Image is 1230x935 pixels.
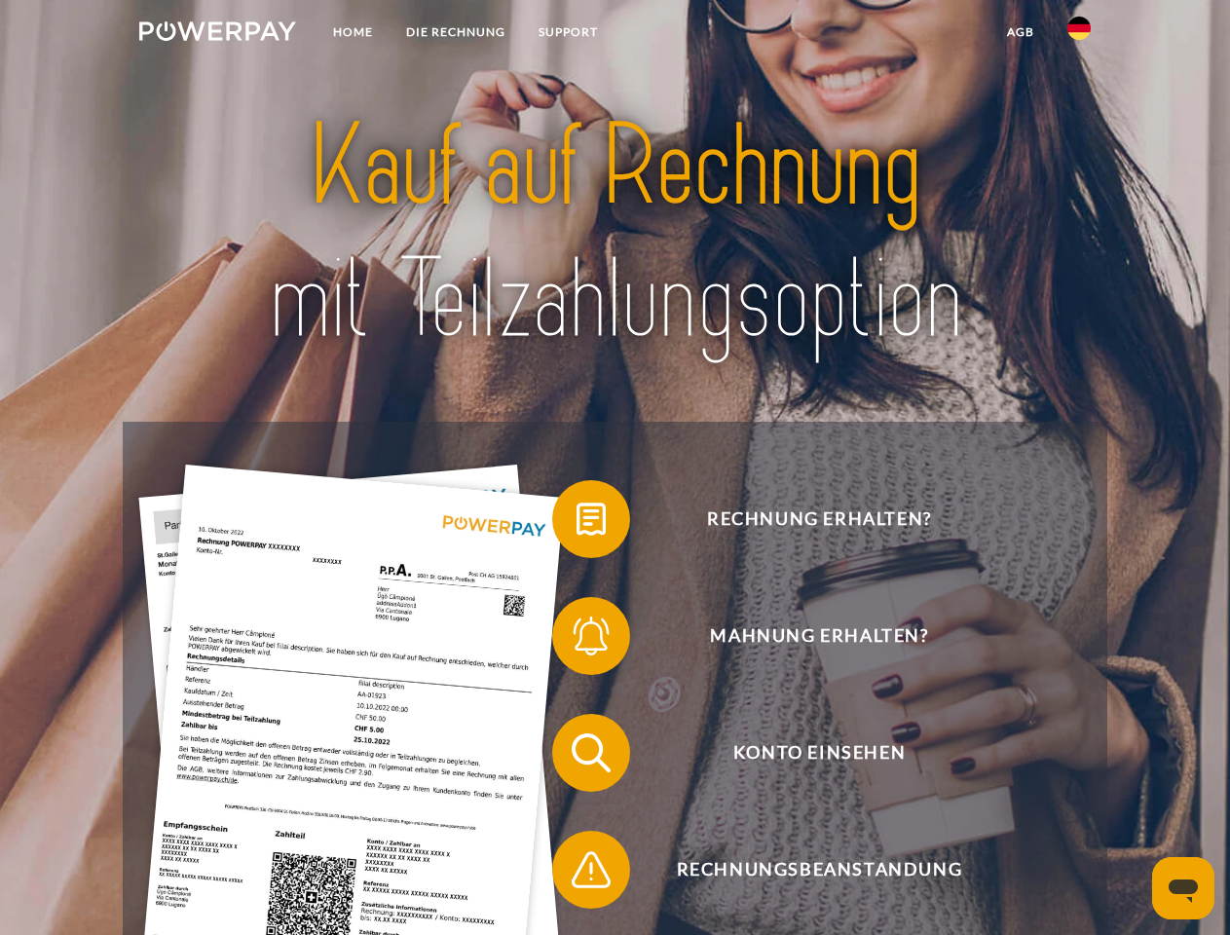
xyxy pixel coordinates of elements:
span: Rechnungsbeanstandung [580,831,1058,909]
img: qb_bill.svg [567,495,615,543]
img: qb_bell.svg [567,612,615,660]
a: Home [317,15,390,50]
img: logo-powerpay-white.svg [139,21,296,41]
button: Konto einsehen [552,714,1059,792]
button: Mahnung erhalten? [552,597,1059,675]
button: Rechnung erhalten? [552,480,1059,558]
img: qb_warning.svg [567,845,615,894]
span: Konto einsehen [580,714,1058,792]
iframe: Schaltfläche zum Öffnen des Messaging-Fensters [1152,857,1214,919]
span: Mahnung erhalten? [580,597,1058,675]
span: Rechnung erhalten? [580,480,1058,558]
img: qb_search.svg [567,729,615,777]
a: SUPPORT [522,15,615,50]
img: de [1067,17,1091,40]
a: agb [990,15,1051,50]
a: DIE RECHNUNG [390,15,522,50]
button: Rechnungsbeanstandung [552,831,1059,909]
img: title-powerpay_de.svg [186,93,1044,373]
